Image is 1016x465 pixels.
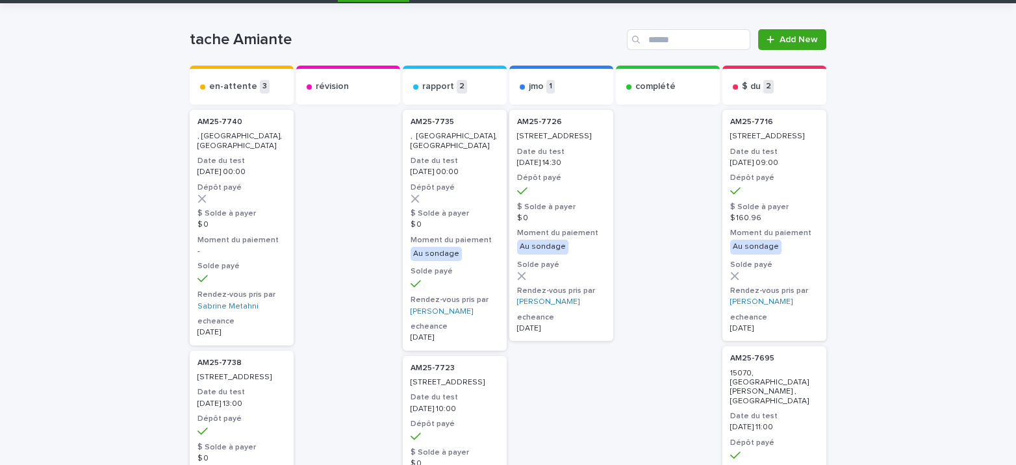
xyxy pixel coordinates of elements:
[411,266,499,277] h3: Solde payé
[411,405,499,414] p: [DATE] 10:00
[730,312,819,323] h3: echeance
[197,387,286,397] h3: Date du test
[517,297,579,307] a: [PERSON_NAME]
[730,158,819,168] p: [DATE] 09:00
[517,324,605,333] p: [DATE]
[517,202,605,212] h3: $ Solde à payer
[763,80,774,94] p: 2
[730,354,819,363] p: AM25-7695
[517,240,568,254] div: Au sondage
[730,228,819,238] h3: Moment du paiement
[730,202,819,212] h3: $ Solde à payer
[197,302,259,311] a: Sabrine Metahni
[411,208,499,219] h3: $ Solde à payer
[411,333,499,342] p: [DATE]
[517,147,605,157] h3: Date du test
[411,118,499,127] p: AM25-7735
[730,369,819,407] p: 15070, [GEOGRAPHIC_DATA][PERSON_NAME] , [GEOGRAPHIC_DATA]
[517,158,605,168] p: [DATE] 14:30
[197,399,286,408] p: [DATE] 13:00
[197,168,286,177] p: [DATE] 00:00
[722,110,826,341] a: AM25-7716 [STREET_ADDRESS]Date du test[DATE] 09:00Dépôt payé$ Solde à payer$ 160.96Moment du paie...
[758,29,826,50] a: Add New
[197,235,286,245] h3: Moment du paiement
[190,31,622,49] h1: tache Amiante
[411,156,499,166] h3: Date du test
[411,247,462,261] div: Au sondage
[517,286,605,296] h3: Rendez-vous pris par
[517,173,605,183] h3: Dépôt payé
[209,81,257,92] p: en-attente
[411,295,499,305] h3: Rendez-vous pris par
[411,168,499,177] p: [DATE] 00:00
[411,321,499,332] h3: echeance
[197,156,286,166] h3: Date du test
[197,454,286,463] p: $ 0
[411,419,499,429] h3: Dépôt payé
[730,132,819,141] p: [STREET_ADDRESS]
[197,182,286,193] h3: Dépôt payé
[197,247,286,256] p: -
[411,447,499,458] h3: $ Solde à payer
[411,235,499,245] h3: Moment du paiement
[411,307,473,316] a: [PERSON_NAME]
[546,80,555,94] p: 1
[517,214,605,223] p: $ 0
[517,312,605,323] h3: echeance
[627,29,750,50] input: Search
[197,316,286,327] h3: echeance
[411,392,499,403] h3: Date du test
[730,411,819,421] h3: Date du test
[730,260,819,270] h3: Solde payé
[197,118,286,127] p: AM25-7740
[197,290,286,300] h3: Rendez-vous pris par
[730,286,819,296] h3: Rendez-vous pris par
[517,132,605,141] p: [STREET_ADDRESS]
[509,110,613,341] a: AM25-7726 [STREET_ADDRESS]Date du test[DATE] 14:30Dépôt payé$ Solde à payer$ 0Moment du paiementA...
[517,260,605,270] h3: Solde payé
[730,118,819,127] p: AM25-7716
[411,364,499,373] p: AM25-7723
[316,81,349,92] p: révision
[635,81,676,92] p: complété
[197,414,286,424] h3: Dépôt payé
[197,132,286,151] p: , [GEOGRAPHIC_DATA], [GEOGRAPHIC_DATA]
[780,35,818,44] span: Add New
[730,423,819,432] p: [DATE] 11:00
[742,81,761,92] p: $ du
[260,80,270,94] p: 3
[730,240,781,254] div: Au sondage
[529,81,544,92] p: jmo
[197,208,286,219] h3: $ Solde à payer
[457,80,467,94] p: 2
[730,324,819,333] p: [DATE]
[411,378,499,387] p: [STREET_ADDRESS]
[730,147,819,157] h3: Date du test
[411,220,499,229] p: $ 0
[422,81,454,92] p: rapport
[197,220,286,229] p: $ 0
[411,182,499,193] h3: Dépôt payé
[197,261,286,271] h3: Solde payé
[730,214,819,223] p: $ 160.96
[197,373,286,382] p: [STREET_ADDRESS]
[190,110,294,346] a: AM25-7740 , [GEOGRAPHIC_DATA], [GEOGRAPHIC_DATA]Date du test[DATE] 00:00Dépôt payé$ Solde à payer...
[197,328,286,337] p: [DATE]
[730,173,819,183] h3: Dépôt payé
[411,132,499,151] p: , [GEOGRAPHIC_DATA], [GEOGRAPHIC_DATA]
[517,228,605,238] h3: Moment du paiement
[730,297,793,307] a: [PERSON_NAME]
[517,118,605,127] p: AM25-7726
[730,438,819,448] h3: Dépôt payé
[197,442,286,453] h3: $ Solde à payer
[197,358,286,368] p: AM25-7738
[403,110,507,351] a: AM25-7735 , [GEOGRAPHIC_DATA], [GEOGRAPHIC_DATA]Date du test[DATE] 00:00Dépôt payé$ Solde à payer...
